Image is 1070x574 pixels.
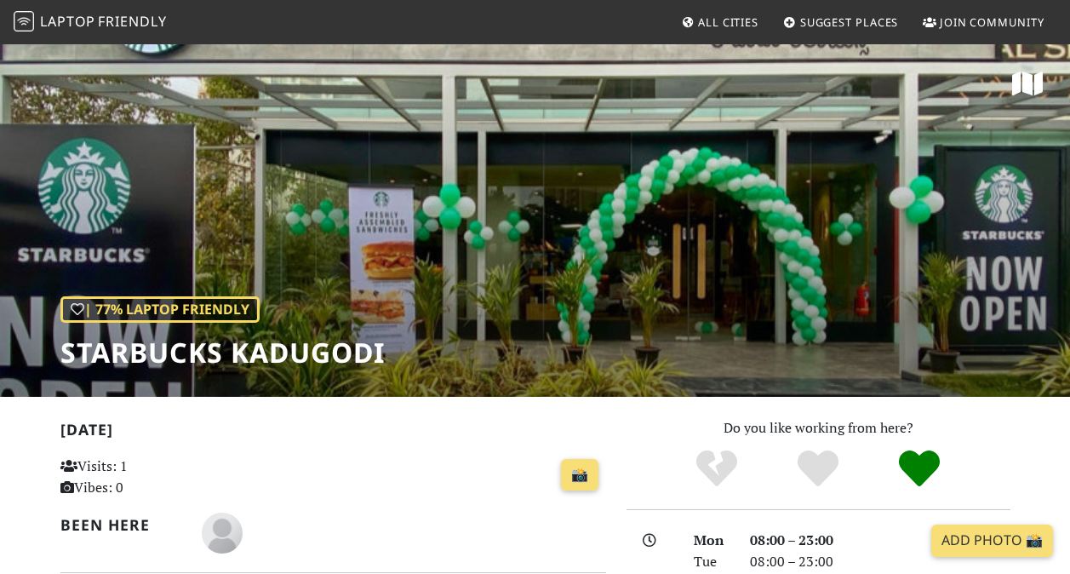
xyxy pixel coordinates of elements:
p: Visits: 1 Vibes: 0 [60,456,229,499]
div: 08:00 – 23:00 [740,551,1021,573]
div: 08:00 – 23:00 [740,530,1021,552]
div: Tue [684,551,740,573]
img: LaptopFriendly [14,11,34,32]
span: Join Community [940,14,1044,30]
a: Suggest Places [776,7,906,37]
a: Join Community [916,7,1051,37]
h2: [DATE] [60,421,606,445]
span: All Cities [698,14,758,30]
div: Yes [768,448,869,491]
h1: Starbucks Kadugodi [60,336,385,369]
a: All Cities [674,7,765,37]
span: Suggest Places [800,14,899,30]
div: Mon [684,530,740,552]
a: LaptopFriendly LaptopFriendly [14,8,167,37]
img: blank-535327c66bd565773addf3077783bbfce4b00ec00e9fd257753287c682c7fa38.png [202,513,243,554]
a: Add Photo 📸 [931,525,1053,557]
a: 📸 [561,459,598,491]
span: Laptop [40,12,95,31]
div: No [667,448,768,491]
span: Friendly [98,12,166,31]
h2: Been here [60,516,181,534]
p: Do you like working from here? [627,417,1010,439]
div: Definitely! [868,448,970,491]
div: | 77% Laptop Friendly [60,296,260,324]
span: Subramanian Elavathur [202,522,243,541]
